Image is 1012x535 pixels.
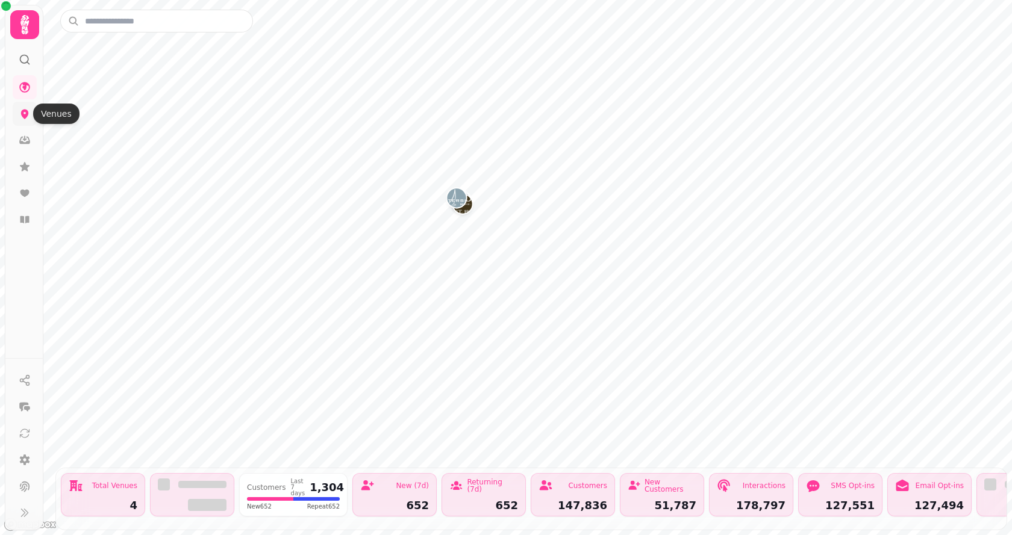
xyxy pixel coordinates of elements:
span: Repeat 652 [307,502,340,511]
div: 178,797 [717,500,786,511]
div: New Customers [645,478,696,493]
span: New 652 [247,502,272,511]
div: Map marker [447,188,466,211]
div: 51,787 [628,500,696,511]
div: Customers [247,484,286,491]
div: Customers [568,482,607,489]
button: The Waterside [447,188,466,208]
div: Interactions [743,482,786,489]
div: 652 [449,500,518,511]
div: 1,304 [310,482,344,493]
div: 147,836 [539,500,607,511]
div: 127,551 [806,500,875,511]
div: Venues [33,104,80,124]
div: New (7d) [396,482,429,489]
div: Last 7 days [291,478,305,496]
div: 652 [360,500,429,511]
div: Returning (7d) [467,478,518,493]
div: 4 [69,500,137,511]
div: Email Opt-ins [916,482,964,489]
div: SMS Opt-ins [831,482,875,489]
div: Total Venues [92,482,137,489]
a: Mapbox logo [4,518,57,531]
div: 127,494 [895,500,964,511]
